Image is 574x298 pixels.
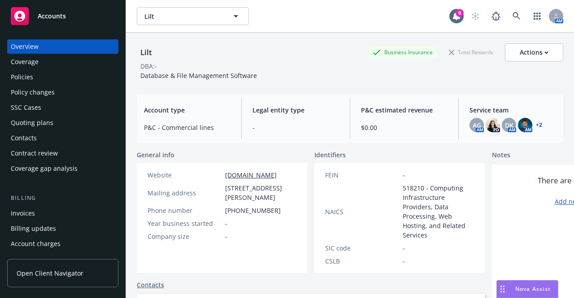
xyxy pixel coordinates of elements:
[137,280,164,289] a: Contacts
[7,55,118,69] a: Coverage
[11,39,39,54] div: Overview
[140,61,157,71] div: DBA: -
[492,150,510,161] span: Notes
[456,9,464,17] div: 9
[11,55,39,69] div: Coverage
[520,44,548,61] div: Actions
[11,146,58,160] div: Contract review
[11,85,55,99] div: Policy changes
[325,170,399,180] div: FEIN
[314,150,346,160] span: Identifiers
[403,256,405,266] span: -
[11,221,56,236] div: Billing updates
[7,116,118,130] a: Quoting plans
[403,243,405,253] span: -
[505,121,513,130] span: DK
[515,285,551,293] span: Nova Assist
[7,100,118,115] a: SSC Cases
[7,161,118,176] a: Coverage gap analysis
[225,219,227,228] span: -
[144,105,230,115] span: Account type
[528,7,546,25] a: Switch app
[148,170,222,180] div: Website
[473,121,481,130] span: AG
[466,7,484,25] a: Start snowing
[325,207,399,216] div: NAICS
[368,47,437,58] div: Business Insurance
[252,105,339,115] span: Legal entity type
[17,268,83,278] span: Open Client Navigator
[11,161,78,176] div: Coverage gap analysis
[518,118,532,132] img: photo
[11,70,33,84] div: Policies
[225,171,277,179] a: [DOMAIN_NAME]
[7,146,118,160] a: Contract review
[508,7,526,25] a: Search
[137,47,156,58] div: Lilt
[403,170,405,180] span: -
[7,70,118,84] a: Policies
[7,4,118,29] a: Accounts
[7,85,118,99] a: Policy changes
[361,105,448,115] span: P&C estimated revenue
[144,12,222,21] span: Lilt
[7,194,118,203] div: Billing
[536,122,542,128] a: +2
[225,206,281,215] span: [PHONE_NUMBER]
[148,206,222,215] div: Phone number
[38,13,66,20] span: Accounts
[144,123,230,132] span: P&C - Commercial lines
[7,237,118,251] a: Account charges
[140,71,257,80] span: Database & File Management Software
[7,131,118,145] a: Contacts
[505,43,563,61] button: Actions
[470,105,556,115] span: Service team
[11,237,61,251] div: Account charges
[137,150,174,160] span: General info
[7,206,118,220] a: Invoices
[148,219,222,228] div: Year business started
[7,221,118,236] a: Billing updates
[325,256,399,266] div: CSLB
[7,39,118,54] a: Overview
[403,183,474,240] span: 518210 - Computing Infrastructure Providers, Data Processing, Web Hosting, and Related Services
[11,206,35,220] div: Invoices
[361,123,448,132] span: $0.00
[487,7,505,25] a: Report a Bug
[148,188,222,198] div: Mailing address
[486,118,500,132] img: photo
[444,47,498,58] div: Total Rewards
[11,116,53,130] div: Quoting plans
[11,131,37,145] div: Contacts
[497,281,508,298] div: Drag to move
[225,232,227,241] span: -
[148,232,222,241] div: Company size
[252,123,339,132] span: -
[225,183,296,202] span: [STREET_ADDRESS][PERSON_NAME]
[137,7,249,25] button: Lilt
[325,243,399,253] div: SIC code
[11,100,41,115] div: SSC Cases
[496,280,558,298] button: Nova Assist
